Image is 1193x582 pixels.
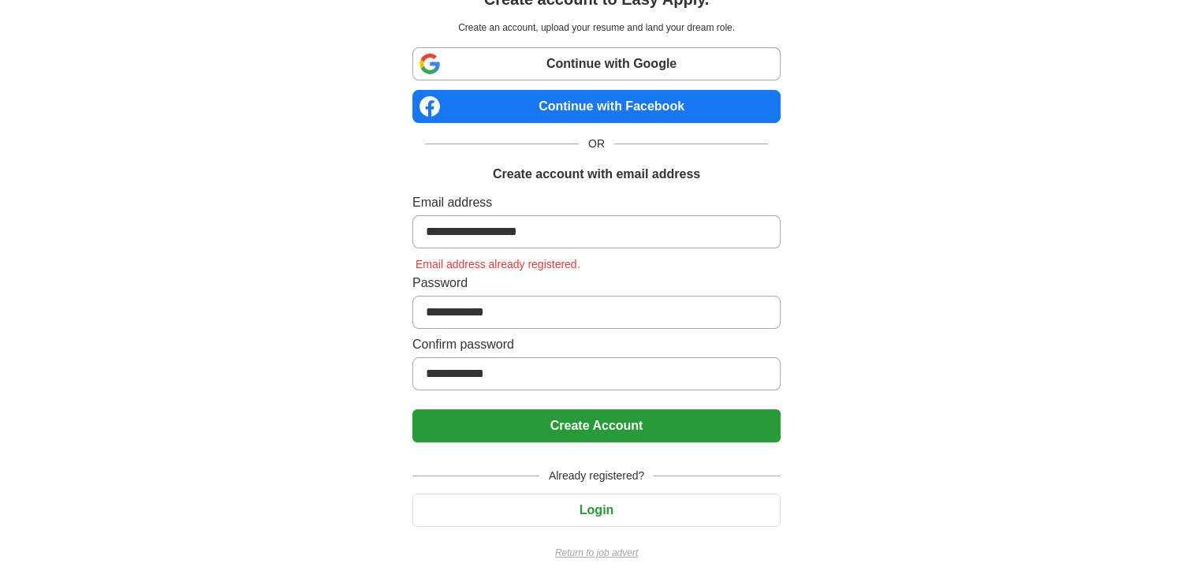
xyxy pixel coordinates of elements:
a: Continue with Facebook [412,90,781,123]
h1: Create account with email address [493,165,700,184]
button: Create Account [412,409,781,442]
label: Confirm password [412,335,781,354]
span: Already registered? [539,468,654,484]
label: Email address [412,193,781,212]
button: Login [412,494,781,527]
a: Login [412,503,781,517]
a: Continue with Google [412,47,781,80]
p: Create an account, upload your resume and land your dream role. [416,21,777,35]
a: Return to job advert [412,546,781,560]
label: Password [412,274,781,293]
span: Email address already registered. [412,258,583,270]
span: OR [579,136,614,152]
